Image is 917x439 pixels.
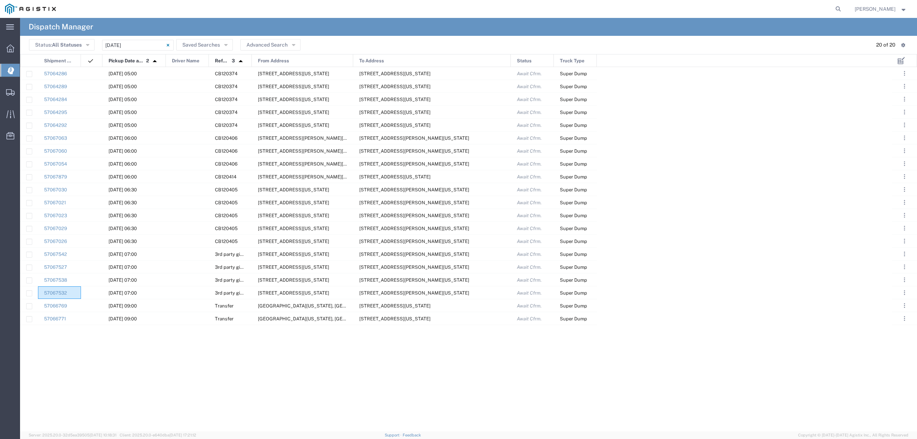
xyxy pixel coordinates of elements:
button: ... [899,314,909,324]
img: logo [5,4,56,14]
span: Super Dump [560,316,587,321]
span: Super Dump [560,290,587,296]
button: Saved Searches [176,39,233,51]
span: 2401 Coffee Rd, Bakersfield, California, 93308, United States [258,84,329,89]
button: ... [899,159,909,169]
span: Await Cfrm. [517,123,542,128]
span: 4200 Cincinatti Ave, Rocklin, California, 95765, United States [258,277,329,283]
span: . . . [904,224,905,233]
span: 1050 North Court St, Redding, California, 96001, United States [258,213,329,218]
span: Super Dump [560,123,587,128]
span: 10/09/2025, 05:00 [109,110,137,115]
span: 10/09/2025, 06:00 [109,135,137,141]
span: Await Cfrm. [517,290,542,296]
span: CB120405 [215,187,237,192]
span: . . . [904,211,905,220]
button: ... [899,146,909,156]
span: Await Cfrm. [517,252,542,257]
span: Await Cfrm. [517,303,542,309]
span: 3rd party giveaway [215,290,256,296]
span: Await Cfrm. [517,174,542,180]
a: 57064284 [44,97,67,102]
span: . . . [904,250,905,258]
span: 10/09/2025, 06:30 [109,187,137,192]
span: . . . [904,198,905,207]
span: Await Cfrm. [517,316,542,321]
span: 4787 Miners Cove Circle, Loomis, California, United States [359,277,469,283]
span: 308 W Alluvial Ave, Clovis, California, 93611, United States [359,303,431,309]
span: All Statuses [52,42,82,48]
span: . . . [904,121,905,129]
button: ... [899,275,909,285]
span: 201 Hydril Rd, Avenal, California, 93204, United States [359,123,431,128]
a: 57066769 [44,303,67,309]
a: 57067021 [44,200,66,205]
span: Await Cfrm. [517,161,542,167]
span: 1050 North Court St, Redding, California, 96001, United States [258,239,329,244]
span: 3 [232,54,235,67]
span: CB120374 [215,97,237,102]
a: 57067527 [44,264,67,270]
span: 308 W Alluvial Ave, Clovis, California, 93611, United States [359,174,431,180]
span: Await Cfrm. [517,148,542,154]
span: CB120405 [215,226,237,231]
span: 2226 Veatch St, Oroville, California, 95965, United States [258,161,368,167]
span: 201 Hydril Rd, Avenal, California, 93204, United States [359,71,431,76]
span: 10/09/2025, 06:30 [109,200,137,205]
span: . . . [904,288,905,297]
span: 3rd party giveaway [215,264,256,270]
span: 10/09/2025, 07:00 [109,264,137,270]
span: CB120405 [215,200,237,205]
span: Clinton Ave & Locan Ave, Fresno, California, 93619, United States [258,303,383,309]
button: ... [899,107,909,117]
span: Server: 2025.20.0-32d5ea39505 [29,433,116,437]
span: Super Dump [560,174,587,180]
button: ... [899,210,909,220]
span: 2 [146,54,149,67]
span: CB120405 [215,239,237,244]
span: 1050 North Court St, Redding, California, 96001, United States [258,226,329,231]
span: 201 Hydril Rd, Avenal, California, 93204, United States [359,110,431,115]
span: Transfer [215,303,234,309]
span: 3rd party giveaway [215,277,256,283]
span: 10/09/2025, 07:00 [109,277,137,283]
span: 10/09/2025, 05:00 [109,97,137,102]
span: 5365 Clark Rd, Paradise, California, 95969, United States [359,148,469,154]
button: ... [899,94,909,104]
span: 4200 Cincinatti Ave, Rocklin, California, 95765, United States [258,252,329,257]
a: 57067023 [44,213,67,218]
button: ... [899,133,909,143]
button: Status:All Statuses [29,39,95,51]
span: 4200 Cincinatti Ave, Rocklin, California, 95765, United States [258,264,329,270]
a: 57067026 [44,239,67,244]
span: 4787 Miners Cove Circle, Loomis, California, United States [359,290,469,296]
span: Clinton Ave & Locan Ave, Fresno, California, 93619, United States [258,316,383,321]
span: Status [517,54,532,67]
a: 57067060 [44,148,67,154]
span: Super Dump [560,239,587,244]
span: . . . [904,108,905,116]
a: 57064289 [44,84,67,89]
span: Super Dump [560,161,587,167]
span: 2226 Veatch St, Oroville, California, 95965, United States [258,148,368,154]
span: Await Cfrm. [517,213,542,218]
a: 57067063 [44,135,67,141]
span: [DATE] 17:21:12 [169,433,196,437]
span: Super Dump [560,148,587,154]
a: 57064295 [44,110,67,115]
span: CB120414 [215,174,236,180]
span: Shipment No. [44,54,73,67]
img: arrow-dropup.svg [149,56,160,67]
span: 10/09/2025, 06:30 [109,213,137,218]
span: Transfer [215,316,234,321]
span: Super Dump [560,110,587,115]
button: ... [899,249,909,259]
span: 1050 North Court St, Redding, California, 96001, United States [258,187,329,192]
span: 18703 Cambridge Rd, Anderson, California, 96007, United States [359,213,469,218]
span: CB120374 [215,123,237,128]
span: . . . [904,69,905,78]
button: ... [899,236,909,246]
span: 10/09/2025, 07:00 [109,252,137,257]
button: ... [899,68,909,78]
span: 18703 Cambridge Rd, Anderson, California, 96007, United States [359,187,469,192]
